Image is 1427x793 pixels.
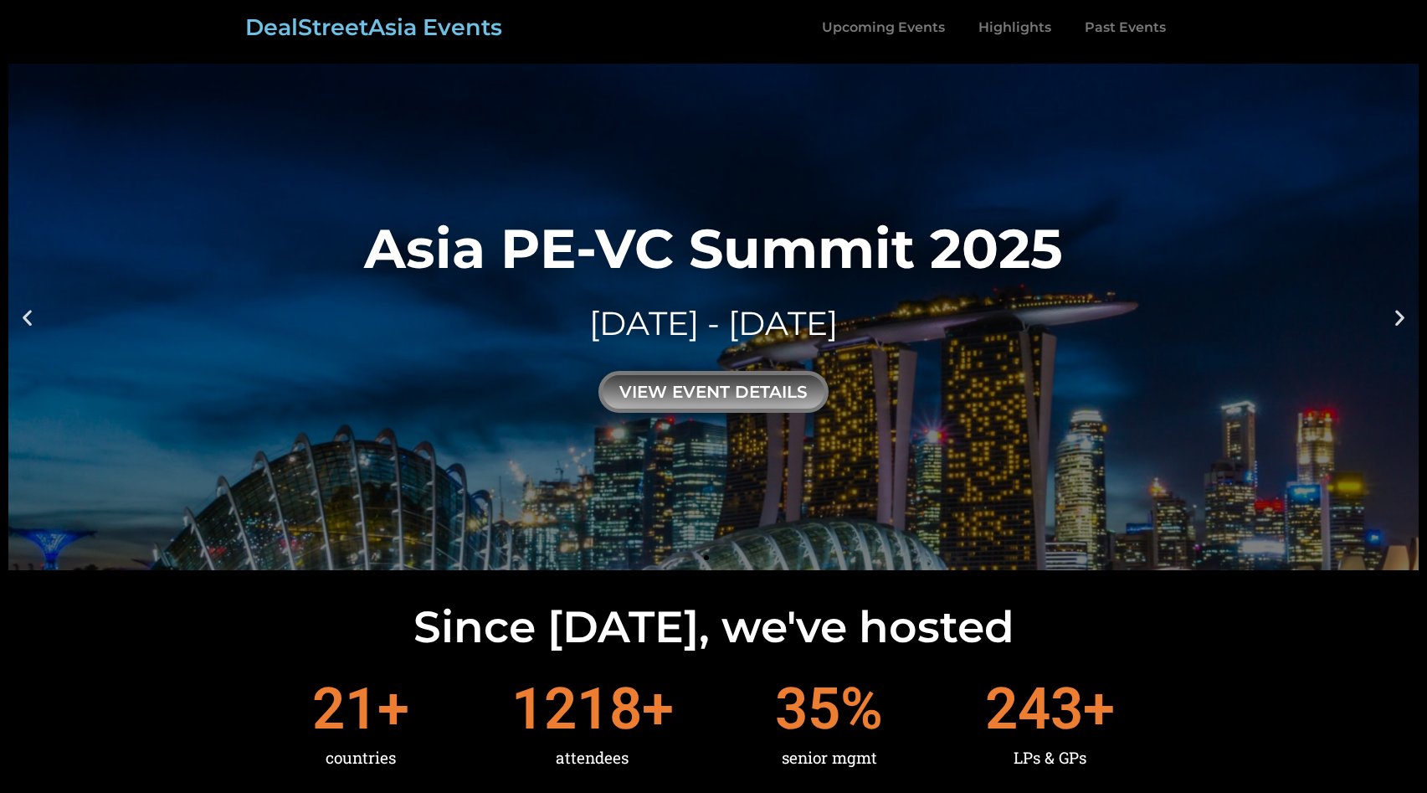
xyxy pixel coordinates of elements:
[642,680,674,738] span: +
[364,221,1063,275] div: Asia PE-VC Summit 2025
[511,738,674,778] div: attendees
[962,8,1068,47] a: Highlights
[312,738,409,778] div: countries
[8,64,1419,570] a: Asia PE-VC Summit 2025[DATE] - [DATE]view event details
[245,13,502,41] a: DealStreetAsia Events
[17,306,38,327] div: Previous slide
[775,738,883,778] div: senior mgmt
[985,738,1115,778] div: LPs & GPs
[598,371,829,413] div: view event details
[8,605,1419,649] h2: Since [DATE], we've hosted
[1389,306,1410,327] div: Next slide
[1083,680,1115,738] span: +
[704,555,709,560] span: Go to slide 1
[511,680,642,738] span: 1218
[312,680,377,738] span: 21
[840,680,883,738] span: %
[775,680,840,738] span: 35
[985,680,1083,738] span: 243
[377,680,409,738] span: +
[1068,8,1183,47] a: Past Events
[364,301,1063,347] div: [DATE] - [DATE]
[719,555,724,560] span: Go to slide 2
[805,8,962,47] a: Upcoming Events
